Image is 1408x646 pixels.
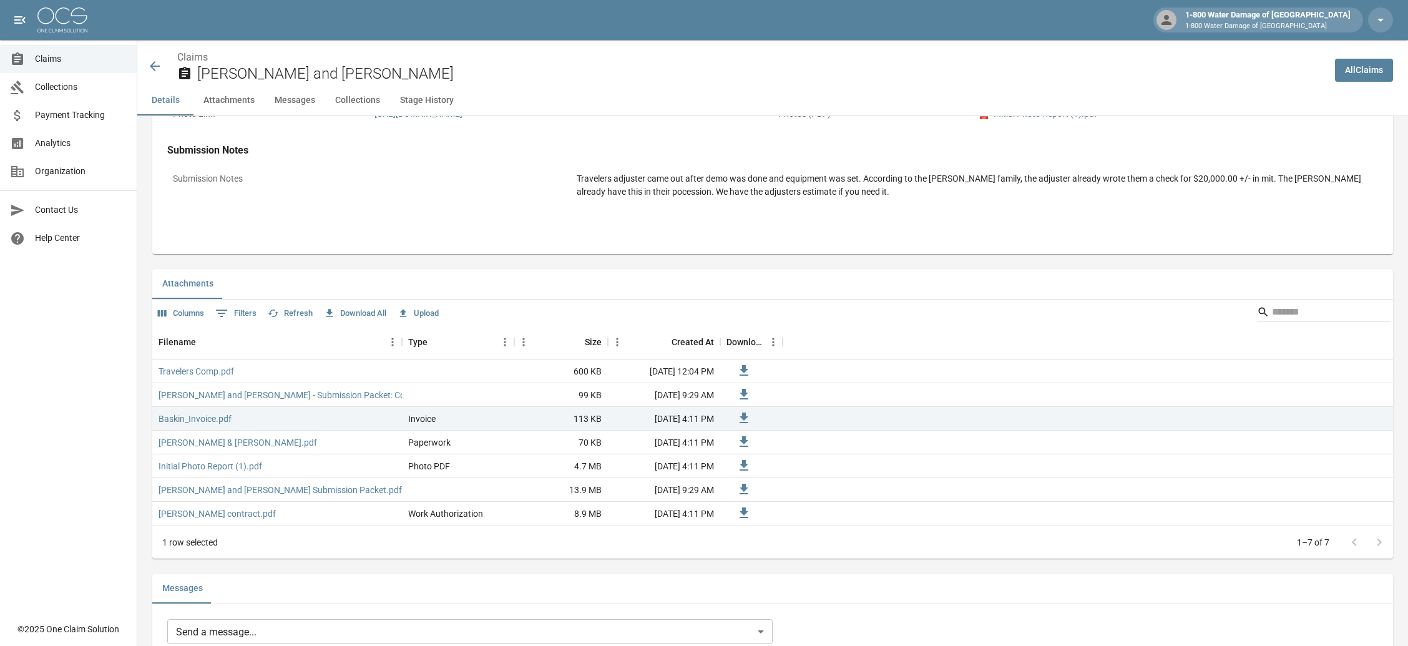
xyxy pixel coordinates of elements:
div: Invoice [408,413,436,425]
div: Type [402,325,514,360]
button: Menu [383,333,402,351]
div: related-list tabs [152,269,1393,299]
div: [DATE] 12:04 PM [608,360,720,383]
div: 70 KB [514,431,608,454]
div: 99 KB [514,383,608,407]
span: Analytics [35,137,127,150]
button: Stage History [390,86,464,115]
button: Show filters [212,303,260,323]
div: Search [1257,302,1391,325]
button: Select columns [155,304,207,323]
div: © 2025 One Claim Solution [17,623,119,635]
a: [PERSON_NAME] and [PERSON_NAME] - Submission Packet: Cover Letter.pdf [159,389,457,401]
nav: breadcrumb [177,50,1325,65]
a: Claims [177,51,208,63]
h2: [PERSON_NAME] and [PERSON_NAME] [197,65,1325,83]
div: [DATE] 9:29 AM [608,478,720,502]
button: open drawer [7,7,32,32]
button: Messages [152,574,213,604]
div: Created At [608,325,720,360]
span: Collections [35,81,127,94]
div: Download [726,325,764,360]
button: Collections [325,86,390,115]
a: Baskin_Invoice.pdf [159,413,232,425]
button: Messages [265,86,325,115]
div: Work Authorization [408,507,483,520]
div: [DATE] 4:11 PM [608,407,720,431]
div: Paperwork [408,436,451,449]
div: Travelers adjuster came out after demo was done and equipment was set. According to the [PERSON_N... [577,172,1372,198]
button: Attachments [152,269,223,299]
div: Filename [159,325,196,360]
img: ocs-logo-white-transparent.png [37,7,87,32]
a: Initial Photo Report (1).pdf [159,460,262,472]
button: Menu [608,333,627,351]
a: [PERSON_NAME] & [PERSON_NAME].pdf [159,436,317,449]
div: Size [514,325,608,360]
span: Help Center [35,232,127,245]
div: 113 KB [514,407,608,431]
p: 1–7 of 7 [1297,536,1329,549]
div: anchor tabs [137,86,1408,115]
button: Menu [496,333,514,351]
span: Payment Tracking [35,109,127,122]
div: Type [408,325,428,360]
button: Download All [321,304,389,323]
button: Menu [764,333,783,351]
div: 4.7 MB [514,454,608,478]
div: Filename [152,325,402,360]
div: related-list tabs [152,574,1393,604]
a: [PERSON_NAME] and [PERSON_NAME] Submission Packet.pdf [159,484,402,496]
a: Travelers Comp.pdf [159,365,234,378]
span: Contact Us [35,203,127,217]
div: 13.9 MB [514,478,608,502]
a: [PERSON_NAME] contract.pdf [159,507,276,520]
button: Menu [514,333,533,351]
div: Size [585,325,602,360]
div: [DATE] 4:11 PM [608,502,720,526]
button: Attachments [193,86,265,115]
div: 1-800 Water Damage of [GEOGRAPHIC_DATA] [1180,9,1356,31]
div: [DATE] 4:11 PM [608,431,720,454]
p: 1-800 Water Damage of [GEOGRAPHIC_DATA] [1185,21,1351,32]
button: Details [137,86,193,115]
div: Download [720,325,783,360]
div: Created At [672,325,714,360]
a: AllClaims [1335,59,1393,82]
div: [DATE] 9:29 AM [608,383,720,407]
button: Refresh [265,304,316,323]
h4: Submission Notes [167,144,1378,157]
div: [DATE] 4:11 PM [608,454,720,478]
div: Send a message... [167,619,773,644]
div: 600 KB [514,360,608,383]
span: Organization [35,165,127,178]
div: Photo PDF [408,460,450,472]
div: 1 row selected [162,536,218,549]
p: Submission Notes [167,167,571,191]
button: Upload [394,304,442,323]
span: Claims [35,52,127,66]
div: 8.9 MB [514,502,608,526]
